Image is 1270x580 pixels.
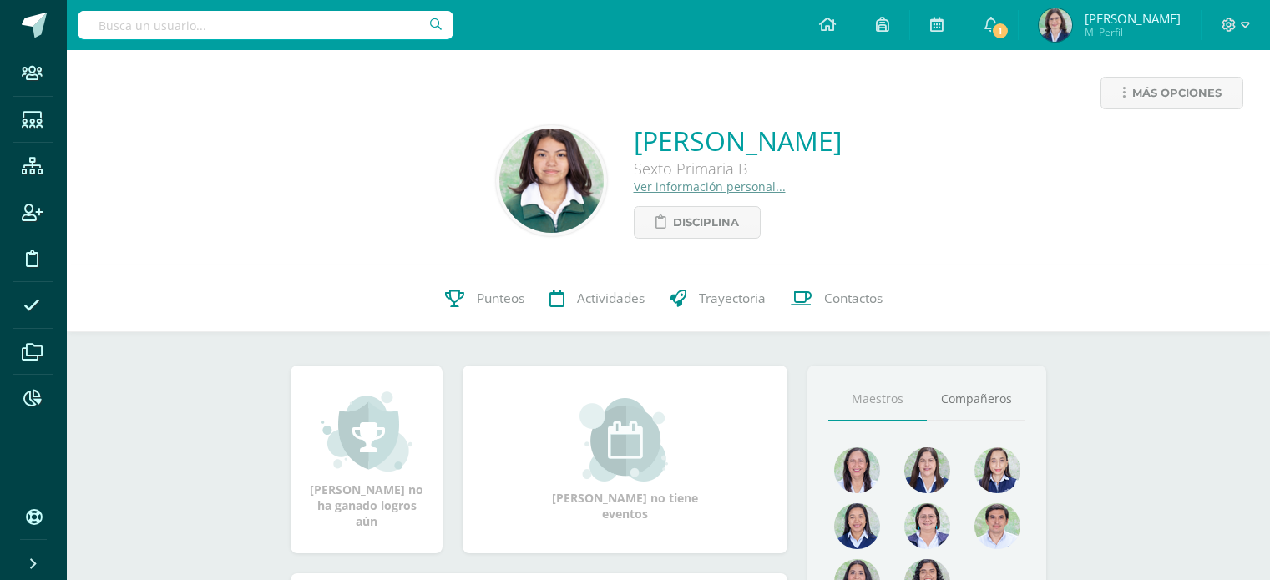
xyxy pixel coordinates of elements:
[577,290,645,307] span: Actividades
[634,179,786,194] a: Ver información personal...
[927,378,1025,421] a: Compañeros
[634,206,761,239] a: Disciplina
[537,265,657,332] a: Actividades
[991,22,1009,40] span: 1
[433,265,537,332] a: Punteos
[499,129,604,233] img: deb0ca51c8814764ac6ee0798a566dd3.png
[542,398,709,522] div: [PERSON_NAME] no tiene eventos
[778,265,895,332] a: Contactos
[321,390,412,473] img: achievement_small.png
[974,447,1020,493] img: e0582db7cc524a9960c08d03de9ec803.png
[579,398,670,482] img: event_small.png
[634,123,842,159] a: [PERSON_NAME]
[1039,8,1072,42] img: d287b3f4ec78f077569923fcdb2be007.png
[974,503,1020,549] img: f0af4734c025b990c12c69d07632b04a.png
[307,390,426,529] div: [PERSON_NAME] no ha ganado logros aún
[477,290,524,307] span: Punteos
[78,11,453,39] input: Busca un usuario...
[828,378,927,421] a: Maestros
[657,265,778,332] a: Trayectoria
[834,503,880,549] img: 6ddd1834028c492d783a9ed76c16c693.png
[904,447,950,493] img: 622beff7da537a3f0b3c15e5b2b9eed9.png
[699,290,766,307] span: Trayectoria
[1132,78,1222,108] span: Más opciones
[673,207,739,238] span: Disciplina
[904,503,950,549] img: 674848b92a8dd628d3cff977652c0a9e.png
[1085,25,1181,39] span: Mi Perfil
[824,290,883,307] span: Contactos
[634,159,842,179] div: Sexto Primaria B
[1085,10,1181,27] span: [PERSON_NAME]
[834,447,880,493] img: 78f4197572b4db04b380d46154379998.png
[1100,77,1243,109] a: Más opciones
